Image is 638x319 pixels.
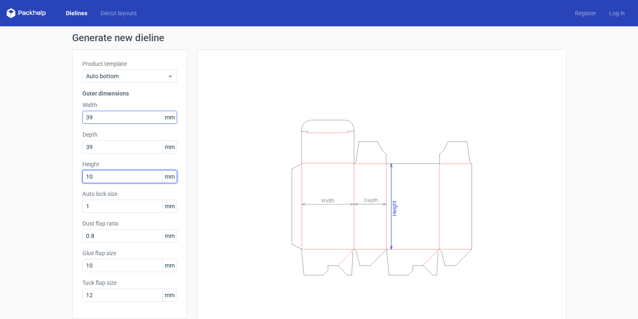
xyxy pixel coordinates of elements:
[162,200,177,212] span: mm
[320,197,334,203] tspan: Width
[603,9,631,17] a: Log in
[162,170,177,183] span: mm
[82,89,177,98] h3: Outer dimensions
[364,197,378,203] tspan: Depth
[82,101,177,109] label: Width
[568,9,603,17] a: Register
[82,60,177,68] label: Product template
[162,141,177,153] span: mm
[82,249,177,257] label: Glue flap size
[72,33,566,43] h1: Generate new dieline
[162,289,177,301] span: mm
[82,130,177,139] label: Depth
[82,160,177,168] label: Height
[162,230,177,242] span: mm
[82,219,177,228] label: Dust flap ratio
[391,200,397,216] tspan: Height
[162,111,177,123] span: mm
[82,279,177,287] label: Tuck flap size
[82,190,177,198] label: Auto lock size
[59,9,94,17] a: Dielines
[162,259,177,272] span: mm
[86,72,167,80] span: Auto bottom
[94,9,143,17] a: Diecut layouts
